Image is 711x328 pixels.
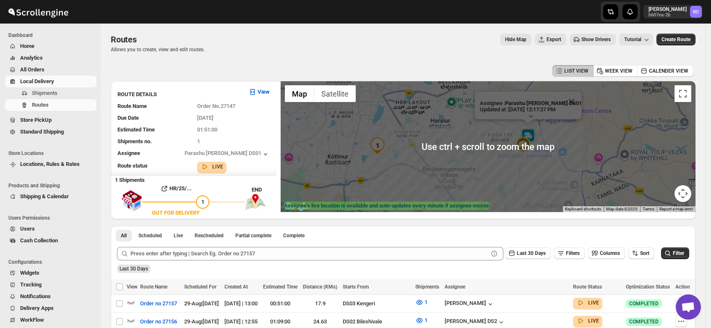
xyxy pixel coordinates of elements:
button: Map action label [500,34,531,45]
span: Assignee [117,150,140,156]
button: [PERSON_NAME] [445,300,495,308]
span: Partial complete [235,232,271,239]
span: Configurations [8,259,96,265]
span: Order no 27157 [140,299,177,308]
button: Sort [628,247,654,259]
button: HR/25/... [142,182,209,195]
button: Users [5,223,96,235]
b: LIVE [588,318,599,324]
button: Filters [554,247,585,259]
span: 01:51:00 [197,126,217,133]
span: Optimization Status [626,284,670,290]
span: Last 30 Days [517,250,546,256]
span: Users [20,226,35,232]
button: Keyboard shortcuts [565,206,601,212]
button: Locations, Rules & Rates [5,158,96,170]
button: Show Drivers [570,34,616,45]
span: Columns [600,250,620,256]
label: Assignee's live location is available and auto-updates every minute if assignee moves [284,202,489,210]
button: Columns [588,247,625,259]
span: Home [20,43,34,49]
button: 1 [410,296,432,309]
span: Notifications [20,293,51,299]
span: Tutorial [624,37,641,42]
span: Shipping & Calendar [20,193,69,199]
button: Last 30 Days [505,247,551,259]
p: Allows you to create, view and edit routes. [111,46,205,53]
span: Routes [111,34,137,45]
div: 01:09:00 [263,318,298,326]
a: Open this area in Google Maps (opens a new window) [283,201,310,212]
button: All routes [116,230,132,241]
b: LIVE [212,164,223,170]
span: Sort [640,250,649,256]
span: COMPLETED [629,300,659,307]
span: 1 [425,299,427,305]
span: Create Route [662,36,690,43]
button: LIST VIEW [552,65,594,77]
button: Create Route [656,34,695,45]
button: Tutorial [619,34,653,45]
button: LIVE [576,317,599,325]
div: DS03 Kengeri [343,299,410,308]
span: Dashboard [8,32,96,39]
b: Parashu [PERSON_NAME] DS01 [505,100,581,106]
div: DS02 Bileshivale [343,318,410,326]
span: Last 30 Days [120,266,148,272]
button: [PERSON_NAME] DS2 [445,318,505,326]
div: [DATE] | 13:00 [224,299,258,308]
span: Routes [32,102,49,108]
p: [PERSON_NAME] [648,6,687,13]
div: 1 [369,137,386,154]
button: Cash Collection [5,235,96,247]
b: 1 Shipments [111,173,145,183]
button: All Orders [5,64,96,76]
button: Shipments [5,87,96,99]
span: Shipments no. [117,138,152,144]
b: LIVE [588,300,599,306]
span: Rescheduled [195,232,224,239]
p: Assignee : [479,100,581,106]
button: Parashu [PERSON_NAME] DS01 [185,150,270,158]
span: Tracking [20,281,42,288]
span: Delivery Apps [20,305,54,311]
span: Starts From [343,284,369,290]
p: b607ea-2b [648,13,687,18]
span: 1 [197,138,200,144]
span: Filter [673,250,684,256]
button: Shipping & Calendar [5,191,96,202]
span: Estimated Time [263,284,297,290]
input: Press enter after typing | Search Eg. Order no 27157 [130,247,488,260]
span: Created At [224,284,248,290]
button: Close [561,92,581,112]
span: Action [675,284,690,290]
span: Store PickUp [20,117,52,123]
span: Filters [566,250,580,256]
button: Map camera controls [675,185,691,202]
span: Route Name [117,103,147,109]
img: shop.svg [121,184,142,217]
span: Scheduled [138,232,162,239]
text: RC [693,9,699,15]
span: Map data ©2025 [606,207,638,211]
span: All Orders [20,66,44,73]
span: COMPLETED [629,318,659,325]
button: WorkFlow [5,314,96,326]
img: Google [283,201,310,212]
span: WEEK VIEW [605,68,633,74]
span: Analytics [20,55,43,61]
div: 24.63 [303,318,338,326]
p: Updated at : [DATE] 12:17:27 PM [479,106,581,113]
span: Store Locations [8,150,96,157]
button: CALENDER VIEW [637,65,693,77]
div: OUT FOR DELIVERY [152,209,200,217]
span: 29-Aug | [DATE] [184,300,219,307]
span: 29-Aug | [DATE] [184,318,219,325]
div: END [252,186,276,194]
div: 00:51:00 [263,299,298,308]
button: LIVE [576,299,599,307]
b: HR/25/... [169,185,192,192]
span: Scheduled For [184,284,216,290]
